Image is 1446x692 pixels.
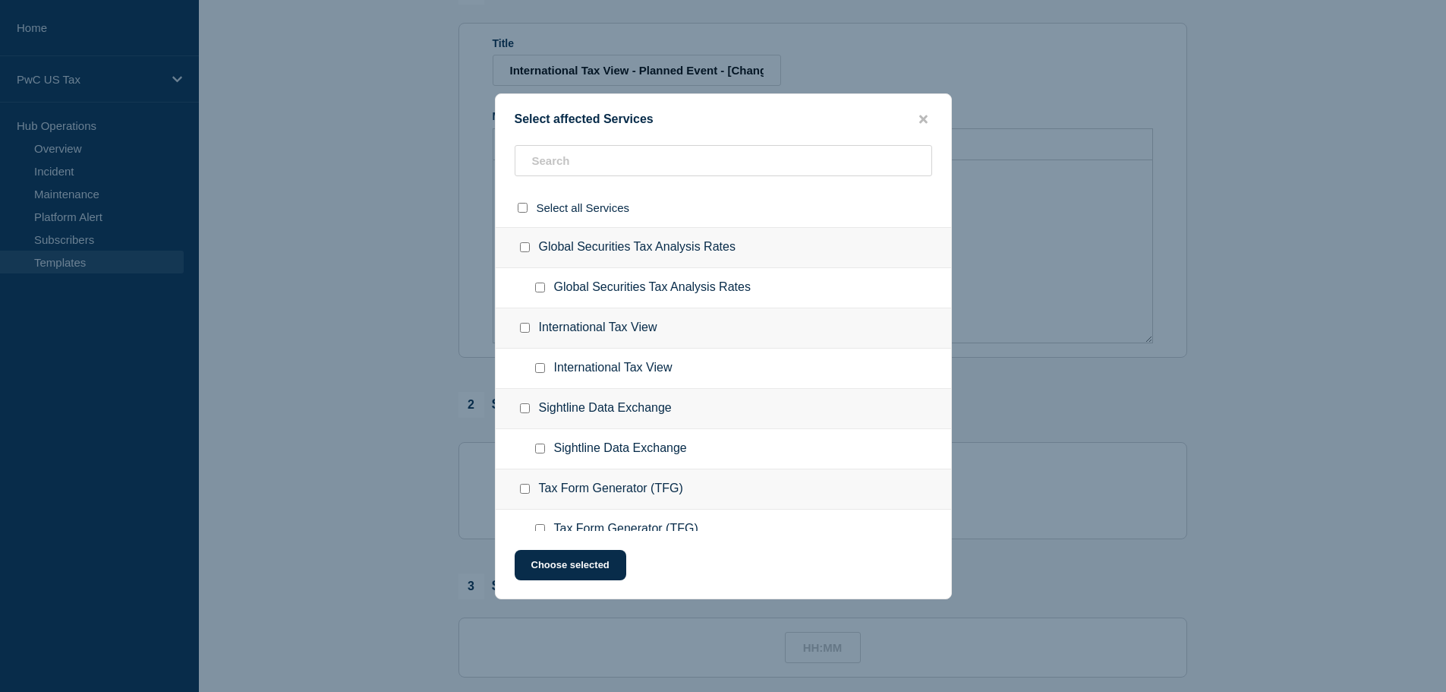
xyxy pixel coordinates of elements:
div: Tax Form Generator (TFG) [496,469,951,510]
span: Sightline Data Exchange [554,441,687,457]
input: Sightline Data Exchange checkbox [535,444,545,453]
div: Global Securities Tax Analysis Rates [496,227,951,268]
div: International Tax View [496,308,951,349]
input: International Tax View checkbox [535,363,545,373]
input: Global Securities Tax Analysis Rates checkbox [535,283,545,292]
input: Global Securities Tax Analysis Rates checkbox [520,242,530,252]
input: Search [515,145,932,176]
span: Global Securities Tax Analysis Rates [554,280,751,295]
span: Tax Form Generator (TFG) [554,522,698,537]
input: Tax Form Generator (TFG) checkbox [520,484,530,494]
button: close button [915,112,932,127]
input: select all checkbox [518,203,528,213]
div: Sightline Data Exchange [496,389,951,429]
button: Choose selected [515,550,626,580]
span: Select all Services [537,201,630,214]
input: Tax Form Generator (TFG) checkbox [535,524,545,534]
span: International Tax View [554,361,673,376]
input: International Tax View checkbox [520,323,530,333]
div: Select affected Services [496,112,951,127]
input: Sightline Data Exchange checkbox [520,403,530,413]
